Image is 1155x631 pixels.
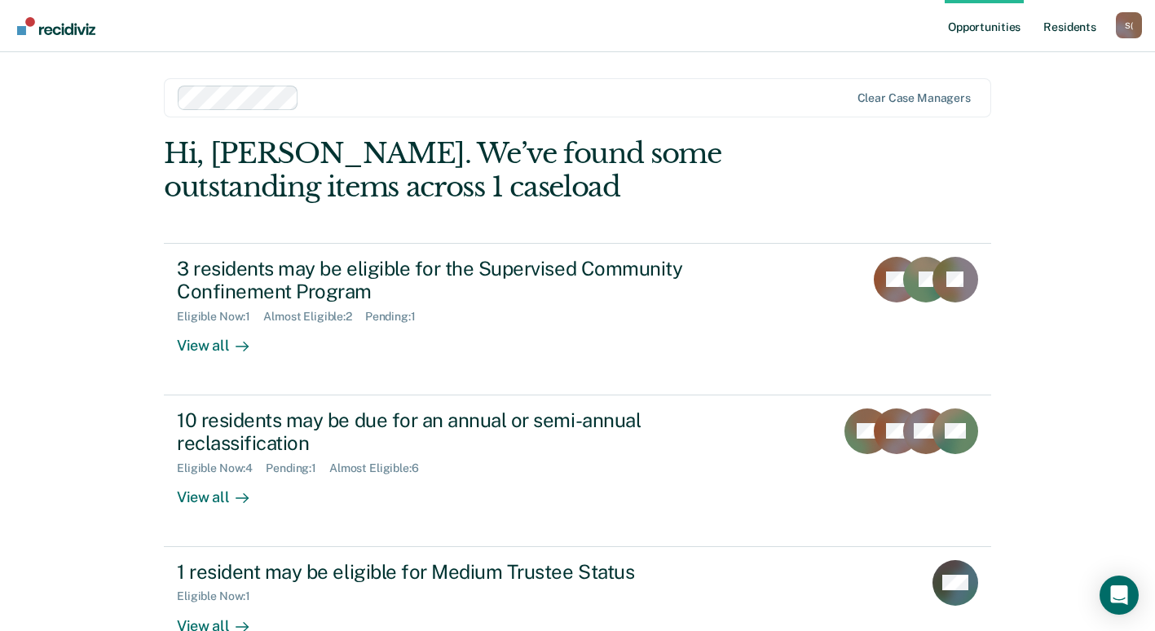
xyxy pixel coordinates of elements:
div: 10 residents may be due for an annual or semi-annual reclassification [177,408,749,456]
div: Clear case managers [857,91,971,105]
div: Hi, [PERSON_NAME]. We’ve found some outstanding items across 1 caseload [164,137,826,204]
div: Eligible Now : 1 [177,589,263,603]
div: Eligible Now : 1 [177,310,263,324]
div: 1 resident may be eligible for Medium Trustee Status [177,560,749,584]
div: Almost Eligible : 6 [329,461,432,475]
img: Recidiviz [17,17,95,35]
div: Pending : 1 [365,310,429,324]
div: Open Intercom Messenger [1100,576,1139,615]
a: 3 residents may be eligible for the Supervised Community Confinement ProgramEligible Now:1Almost ... [164,243,991,395]
div: Eligible Now : 4 [177,461,266,475]
div: View all [177,324,268,355]
div: Almost Eligible : 2 [263,310,365,324]
div: S ( [1116,12,1142,38]
div: 3 residents may be eligible for the Supervised Community Confinement Program [177,257,749,304]
button: Profile dropdown button [1116,12,1142,38]
div: Pending : 1 [266,461,329,475]
div: View all [177,475,268,507]
a: 10 residents may be due for an annual or semi-annual reclassificationEligible Now:4Pending:1Almos... [164,395,991,547]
